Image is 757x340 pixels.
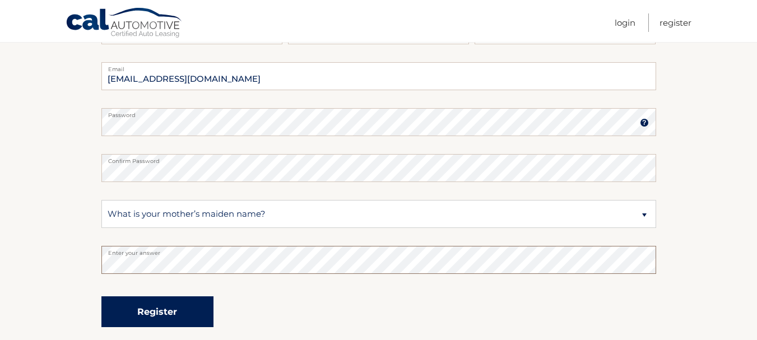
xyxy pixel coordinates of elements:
[101,296,213,327] button: Register
[101,246,656,255] label: Enter your answer
[640,118,649,127] img: tooltip.svg
[101,154,656,163] label: Confirm Password
[101,62,656,71] label: Email
[101,62,656,90] input: Email
[660,13,691,32] a: Register
[615,13,635,32] a: Login
[101,108,656,117] label: Password
[66,7,183,40] a: Cal Automotive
